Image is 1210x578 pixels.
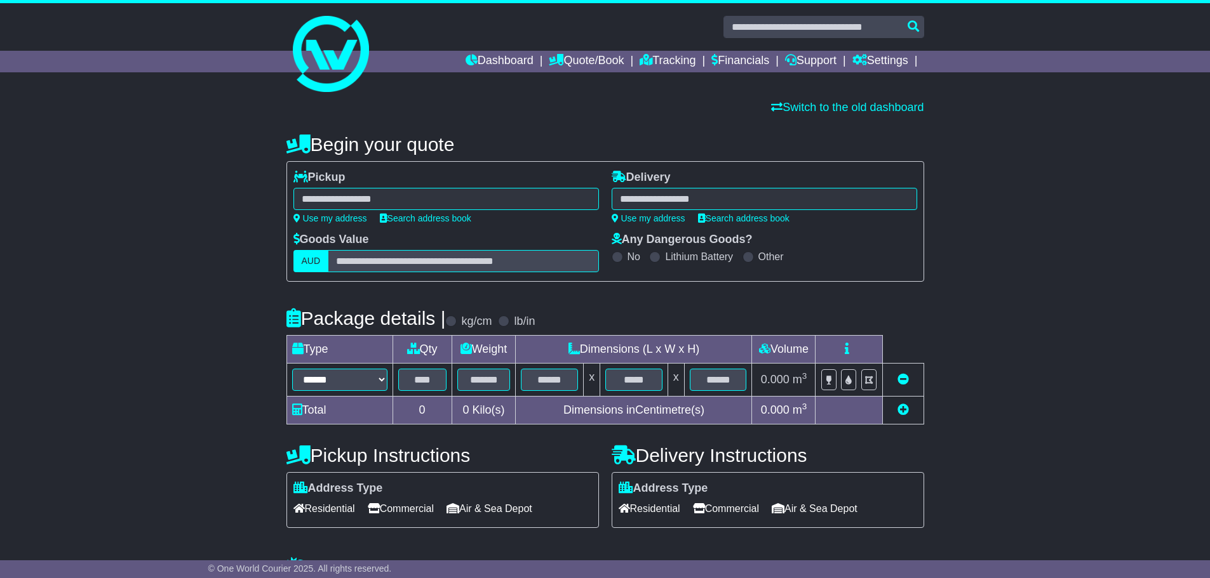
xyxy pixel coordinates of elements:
td: 0 [393,397,452,424]
label: Lithium Battery [665,251,733,263]
a: Support [785,51,837,72]
td: Dimensions (L x W x H) [516,336,752,364]
span: m [793,404,807,416]
span: Residential [619,499,680,518]
span: 0 [462,404,469,416]
span: Commercial [368,499,434,518]
label: Pickup [293,171,346,185]
a: Search address book [698,213,790,223]
a: Remove this item [897,373,909,386]
span: © One World Courier 2025. All rights reserved. [208,563,392,574]
label: No [628,251,640,263]
a: Add new item [897,404,909,416]
span: 0.000 [761,373,790,386]
td: Type [286,336,393,364]
td: Kilo(s) [452,397,516,424]
h4: Delivery Instructions [612,445,924,466]
h4: Pickup Instructions [286,445,599,466]
td: Qty [393,336,452,364]
label: Address Type [293,482,383,496]
td: Dimensions in Centimetre(s) [516,397,752,424]
a: Search address book [380,213,471,223]
label: Goods Value [293,233,369,247]
a: Quote/Book [549,51,624,72]
sup: 3 [802,402,807,411]
h4: Begin your quote [286,134,924,155]
span: Air & Sea Depot [772,499,857,518]
sup: 3 [802,371,807,381]
td: x [584,364,600,397]
span: m [793,373,807,386]
h4: Package details | [286,308,446,329]
span: Air & Sea Depot [447,499,532,518]
span: 0.000 [761,404,790,416]
label: AUD [293,250,329,272]
a: Switch to the old dashboard [771,101,924,114]
label: Other [758,251,784,263]
a: Tracking [640,51,696,72]
a: Use my address [612,213,685,223]
h4: Warranty & Insurance [286,556,924,577]
label: kg/cm [461,315,492,329]
label: Delivery [612,171,671,185]
a: Dashboard [466,51,534,72]
a: Use my address [293,213,367,223]
td: Weight [452,336,516,364]
a: Settings [852,51,908,72]
label: Address Type [619,482,708,496]
td: x [668,364,684,397]
td: Total [286,397,393,424]
label: lb/in [514,315,535,329]
label: Any Dangerous Goods? [612,233,753,247]
td: Volume [752,336,816,364]
a: Financials [711,51,769,72]
span: Residential [293,499,355,518]
span: Commercial [693,499,759,518]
